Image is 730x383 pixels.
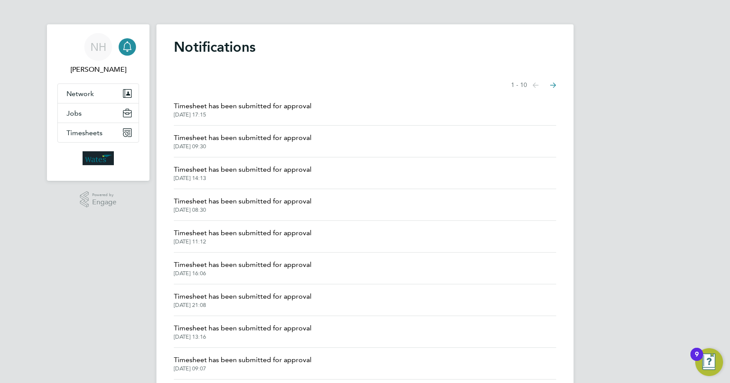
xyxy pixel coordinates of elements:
[174,333,312,340] span: [DATE] 13:16
[174,111,312,118] span: [DATE] 17:15
[174,323,312,340] a: Timesheet has been submitted for approval[DATE] 13:16
[58,84,139,103] button: Network
[174,238,312,245] span: [DATE] 11:12
[92,199,116,206] span: Engage
[174,101,312,118] a: Timesheet has been submitted for approval[DATE] 17:15
[47,24,149,181] nav: Main navigation
[57,64,139,75] span: Neasha Hooshue
[90,41,106,53] span: NH
[174,323,312,333] span: Timesheet has been submitted for approval
[174,291,312,309] a: Timesheet has been submitted for approval[DATE] 21:08
[92,191,116,199] span: Powered by
[174,175,312,182] span: [DATE] 14:13
[174,302,312,309] span: [DATE] 21:08
[695,348,723,376] button: Open Resource Center, 9 new notifications
[83,151,114,165] img: wates-logo-retina.png
[174,196,312,213] a: Timesheet has been submitted for approval[DATE] 08:30
[58,103,139,123] button: Jobs
[66,109,82,117] span: Jobs
[511,77,556,94] nav: Select page of notifications list
[174,260,312,270] span: Timesheet has been submitted for approval
[174,133,312,150] a: Timesheet has been submitted for approval[DATE] 09:30
[174,143,312,150] span: [DATE] 09:30
[174,355,312,372] a: Timesheet has been submitted for approval[DATE] 09:07
[174,228,312,238] span: Timesheet has been submitted for approval
[57,151,139,165] a: Go to home page
[58,123,139,142] button: Timesheets
[174,270,312,277] span: [DATE] 16:06
[174,101,312,111] span: Timesheet has been submitted for approval
[174,196,312,206] span: Timesheet has been submitted for approval
[174,365,312,372] span: [DATE] 09:07
[66,129,103,137] span: Timesheets
[174,133,312,143] span: Timesheet has been submitted for approval
[174,228,312,245] a: Timesheet has been submitted for approval[DATE] 11:12
[174,260,312,277] a: Timesheet has been submitted for approval[DATE] 16:06
[174,38,556,56] h1: Notifications
[695,354,699,366] div: 9
[174,164,312,182] a: Timesheet has been submitted for approval[DATE] 14:13
[57,33,139,75] a: NH[PERSON_NAME]
[80,191,117,208] a: Powered byEngage
[66,90,94,98] span: Network
[174,291,312,302] span: Timesheet has been submitted for approval
[511,81,527,90] span: 1 - 10
[174,164,312,175] span: Timesheet has been submitted for approval
[174,355,312,365] span: Timesheet has been submitted for approval
[174,206,312,213] span: [DATE] 08:30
